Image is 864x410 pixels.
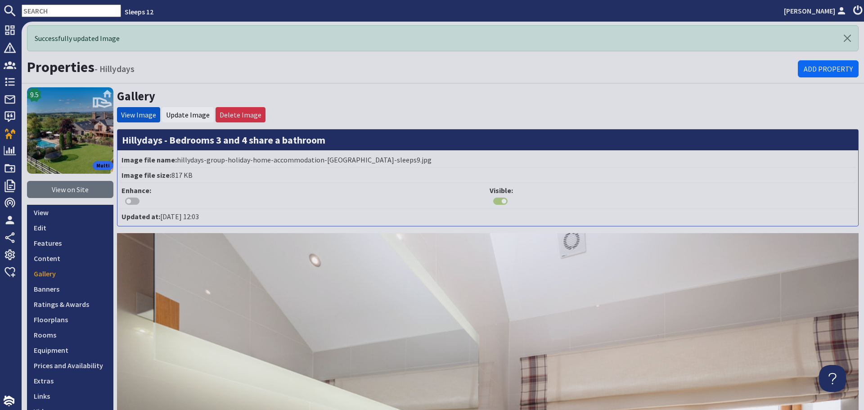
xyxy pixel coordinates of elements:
span: 9.5 [30,89,39,100]
li: 817 KB [120,168,856,183]
div: Successfully updated Image [27,25,859,51]
a: Update Image [166,110,210,119]
li: hillydays-group-holiday-home-accommodation-[GEOGRAPHIC_DATA]-sleeps9.jpg [120,153,856,168]
a: Hillydays's icon9.5Multi [27,87,113,174]
a: Prices and Availability [27,358,113,373]
img: staytech_i_w-64f4e8e9ee0a9c174fd5317b4b171b261742d2d393467e5bdba4413f4f884c10.svg [4,396,14,406]
a: View Image [121,110,156,119]
a: [PERSON_NAME] [784,5,848,16]
a: Sleeps 12 [125,7,153,16]
strong: Updated at: [121,212,160,221]
a: Equipment [27,342,113,358]
a: View on Site [27,181,113,198]
a: Delete Image [220,110,261,119]
iframe: Toggle Customer Support [819,365,846,392]
a: Gallery [117,89,155,104]
li: [DATE] 12:03 [120,209,856,224]
a: Extras [27,373,113,388]
strong: Enhance: [121,186,151,195]
small: - Hillydays [94,63,135,74]
strong: Image file size: [121,171,171,180]
a: Rooms [27,327,113,342]
a: Links [27,388,113,404]
img: Hillydays's icon [27,87,113,174]
a: Floorplans [27,312,113,327]
a: Features [27,235,113,251]
a: Properties [27,58,94,76]
a: View [27,205,113,220]
strong: Visible: [490,186,513,195]
h3: Hillydays - Bedrooms 3 and 4 share a bathroom [117,130,858,150]
a: Add Property [798,60,859,77]
a: Banners [27,281,113,297]
a: Ratings & Awards [27,297,113,312]
a: Gallery [27,266,113,281]
span: Multi [93,161,113,170]
strong: Image file name: [121,155,177,164]
a: Content [27,251,113,266]
input: SEARCH [22,5,121,17]
a: Edit [27,220,113,235]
